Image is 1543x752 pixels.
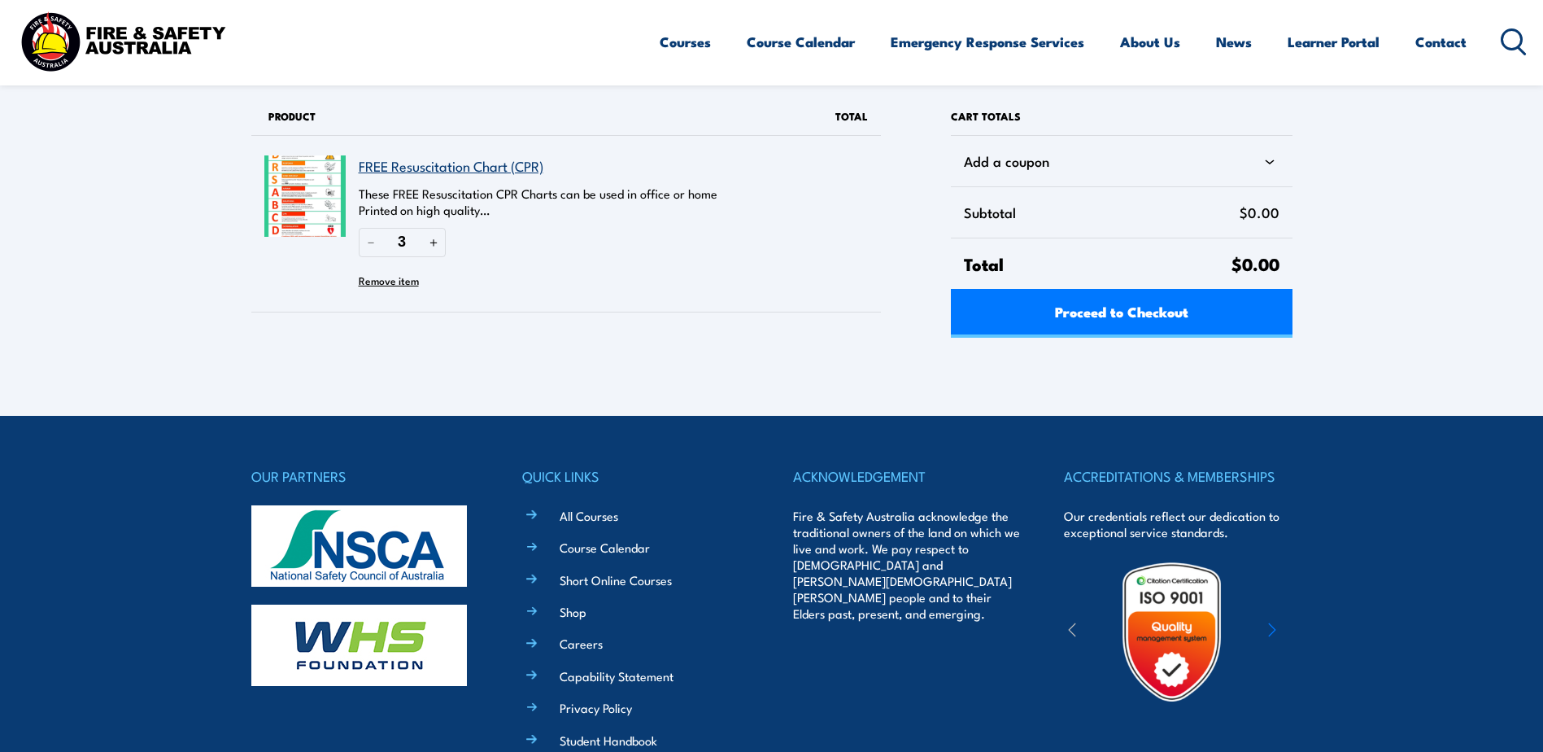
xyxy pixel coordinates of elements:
p: These FREE Resuscitation CPR Charts can be used in office or home Printed on high quality… [359,186,787,218]
h2: Cart totals [951,98,1292,135]
a: Course Calendar [747,20,855,63]
span: $0.00 [1231,250,1279,277]
a: Careers [560,635,603,652]
a: Contact [1415,20,1467,63]
p: Fire & Safety Australia acknowledge the traditional owners of the land on which we live and work.... [793,508,1021,622]
input: Quantity of FREE Resuscitation Chart (CPR) in your cart. [383,228,421,256]
img: ewpa-logo [1244,604,1385,660]
h4: ACCREDITATIONS & MEMBERSHIPS [1064,465,1292,487]
span: Proceed to Checkout [1055,290,1188,333]
h4: ACKNOWLEDGEMENT [793,465,1021,487]
button: Reduce quantity of FREE Resuscitation Chart (CPR) [359,228,383,256]
button: Remove FREE Resuscitation Chart (CPR) from cart [359,268,419,292]
div: Add a coupon [964,149,1279,173]
img: nsca-logo-footer [251,505,467,587]
h4: QUICK LINKS [522,465,750,487]
a: Learner Portal [1288,20,1380,63]
a: Short Online Courses [560,571,672,588]
a: All Courses [560,507,618,524]
a: Student Handbook [560,732,657,749]
img: Untitled design (19) [1101,561,1243,703]
a: FREE Resuscitation Chart (CPR) [359,155,543,176]
span: Product [268,108,316,124]
a: About Us [1120,20,1180,63]
a: Courses [660,20,711,63]
p: Our credentials reflect our dedication to exceptional service standards. [1064,508,1292,540]
span: Total [835,108,868,124]
a: Shop [560,603,586,620]
a: Privacy Policy [560,699,632,716]
a: Course Calendar [560,539,650,556]
img: whs-logo-footer [251,605,467,686]
a: Emergency Response Services [891,20,1084,63]
img: FREE Resuscitation Chart - What are the 7 steps to CPR? [264,155,346,237]
span: Subtotal [964,200,1239,225]
span: Total [964,251,1231,276]
a: News [1216,20,1252,63]
h4: OUR PARTNERS [251,465,479,487]
button: Increase quantity of FREE Resuscitation Chart (CPR) [421,228,446,256]
a: Proceed to Checkout [951,289,1292,338]
span: $0.00 [1240,200,1279,225]
a: Capability Statement [560,667,673,684]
